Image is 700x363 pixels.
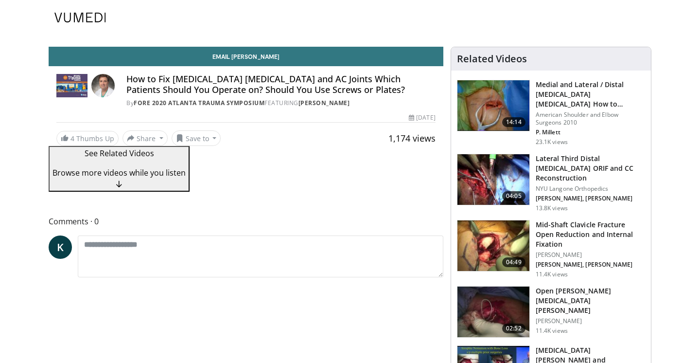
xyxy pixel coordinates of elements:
[536,317,645,325] p: [PERSON_NAME]
[536,138,568,146] p: 23.1K views
[536,286,645,315] h3: Open [PERSON_NAME][MEDICAL_DATA][PERSON_NAME]
[536,327,568,335] p: 11.4K views
[536,220,645,249] h3: Mid-Shaft Clavicle Fracture Open Reduction and Internal Fixation
[457,287,529,337] img: MGngRNnbuHoiqTJH4xMDoxOjA4MTsiGN.150x105_q85_crop-smart_upscale.jpg
[536,80,645,109] h3: Medial and Lateral / Distal [MEDICAL_DATA] [MEDICAL_DATA] How to Manage the Ends
[457,80,645,146] a: 14:14 Medial and Lateral / Distal [MEDICAL_DATA] [MEDICAL_DATA] How to Manage the Ends American S...
[502,324,525,333] span: 02:52
[536,271,568,278] p: 11.4K views
[457,154,529,205] img: b53f9957-e81c-4985-86d3-a61d71e8d4c2.150x105_q85_crop-smart_upscale.jpg
[409,113,435,122] div: [DATE]
[52,167,186,178] span: Browse more videos while you listen
[49,47,443,66] a: Email [PERSON_NAME]
[388,132,436,144] span: 1,174 views
[52,147,186,159] p: See Related Videos
[457,80,529,131] img: millet_1.png.150x105_q85_crop-smart_upscale.jpg
[134,99,264,107] a: FORE 2020 Atlanta Trauma Symposium
[536,128,645,136] p: Peter Millett
[56,131,119,146] a: 4 Thumbs Up
[70,134,74,143] span: 4
[457,154,645,212] a: 04:05 Lateral Third Distal [MEDICAL_DATA] ORIF and CC Reconstruction NYU Langone Orthopedics [PER...
[54,13,106,22] img: VuMedi Logo
[298,99,350,107] a: [PERSON_NAME]
[536,111,645,127] p: American Shoulder and Elbow Surgeons 2010
[536,195,645,202] p: Laith Jazrawi
[536,204,568,212] p: 13.8K views
[56,74,87,97] img: FORE 2020 Atlanta Trauma Symposium
[126,74,436,95] h4: How to Fix [MEDICAL_DATA] [MEDICAL_DATA] and AC Joints Which Patients Should You Operate on? Shou...
[172,130,221,146] button: Save to
[536,154,645,183] h3: Lateral Third Distal [MEDICAL_DATA] ORIF and CC Reconstruction
[536,251,645,259] p: [PERSON_NAME]
[49,215,443,228] span: Comments 0
[536,185,645,193] p: NYU Langone Orthopedics
[457,286,645,338] a: 02:52 Open [PERSON_NAME][MEDICAL_DATA][PERSON_NAME] [PERSON_NAME] 11.4K views
[502,257,525,267] span: 04:49
[502,191,525,201] span: 04:05
[457,220,645,278] a: 04:49 Mid-Shaft Clavicle Fracture Open Reduction and Internal Fixation [PERSON_NAME] [PERSON_NAME...
[91,74,115,97] img: Avatar
[49,236,72,259] a: K
[457,220,529,271] img: d6e53f0e-22c7-400f-a4c1-a1c7fa117a21.150x105_q85_crop-smart_upscale.jpg
[122,130,168,146] button: Share
[502,117,525,127] span: 14:14
[536,261,645,269] p: Eric Baranek
[49,146,190,192] button: See Related Videos Browse more videos while you listen
[126,99,436,108] div: By FEATURING
[457,53,527,65] h4: Related Videos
